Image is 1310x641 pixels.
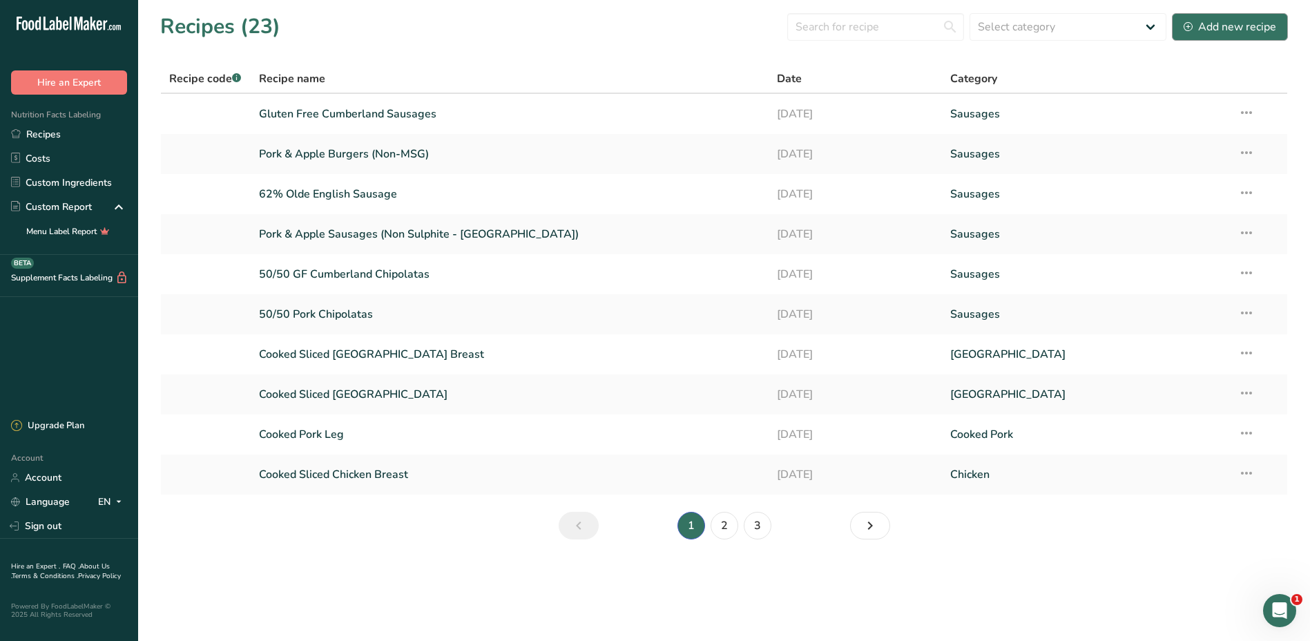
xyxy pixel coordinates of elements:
a: [DATE] [777,340,933,369]
a: Next page [850,512,890,539]
a: [DATE] [777,180,933,209]
div: Add new recipe [1184,19,1276,35]
a: Sausages [950,99,1222,128]
span: 1 [1291,594,1302,605]
a: Chicken [950,460,1222,489]
a: Pork & Apple Sausages (Non Sulphite - [GEOGRAPHIC_DATA]) [259,220,761,249]
a: 50/50 Pork Chipolatas [259,300,761,329]
a: Page 3. [744,512,771,539]
a: Gluten Free Cumberland Sausages [259,99,761,128]
a: [DATE] [777,99,933,128]
a: [DATE] [777,140,933,169]
a: [GEOGRAPHIC_DATA] [950,380,1222,409]
span: Recipe name [259,70,325,87]
a: Privacy Policy [78,571,121,581]
a: Cooked Pork [950,420,1222,449]
a: [DATE] [777,380,933,409]
a: About Us . [11,562,110,581]
div: EN [98,494,127,510]
a: Terms & Conditions . [12,571,78,581]
a: Page 2. [711,512,738,539]
div: Powered By FoodLabelMaker © 2025 All Rights Reserved [11,602,127,619]
a: [GEOGRAPHIC_DATA] [950,340,1222,369]
span: Recipe code [169,71,241,86]
input: Search for recipe [787,13,964,41]
div: Upgrade Plan [11,419,84,433]
a: Previous page [559,512,599,539]
div: BETA [11,258,34,269]
a: Cooked Sliced [GEOGRAPHIC_DATA] [259,380,761,409]
button: Add new recipe [1172,13,1288,41]
a: [DATE] [777,460,933,489]
a: Sausages [950,140,1222,169]
span: Category [950,70,997,87]
button: Hire an Expert [11,70,127,95]
a: Sausages [950,300,1222,329]
a: Cooked Sliced [GEOGRAPHIC_DATA] Breast [259,340,761,369]
span: Date [777,70,802,87]
a: FAQ . [63,562,79,571]
iframe: Intercom live chat [1263,594,1296,627]
a: [DATE] [777,220,933,249]
a: Language [11,490,70,514]
a: Sausages [950,260,1222,289]
a: [DATE] [777,260,933,289]
a: [DATE] [777,420,933,449]
a: 50/50 GF Cumberland Chipolatas [259,260,761,289]
div: Custom Report [11,200,92,214]
h1: Recipes (23) [160,11,280,42]
a: Pork & Apple Burgers (Non-MSG) [259,140,761,169]
a: Cooked Sliced Chicken Breast [259,460,761,489]
a: Sausages [950,180,1222,209]
a: Hire an Expert . [11,562,60,571]
a: Sausages [950,220,1222,249]
a: [DATE] [777,300,933,329]
a: Cooked Pork Leg [259,420,761,449]
a: 62% Olde English Sausage [259,180,761,209]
